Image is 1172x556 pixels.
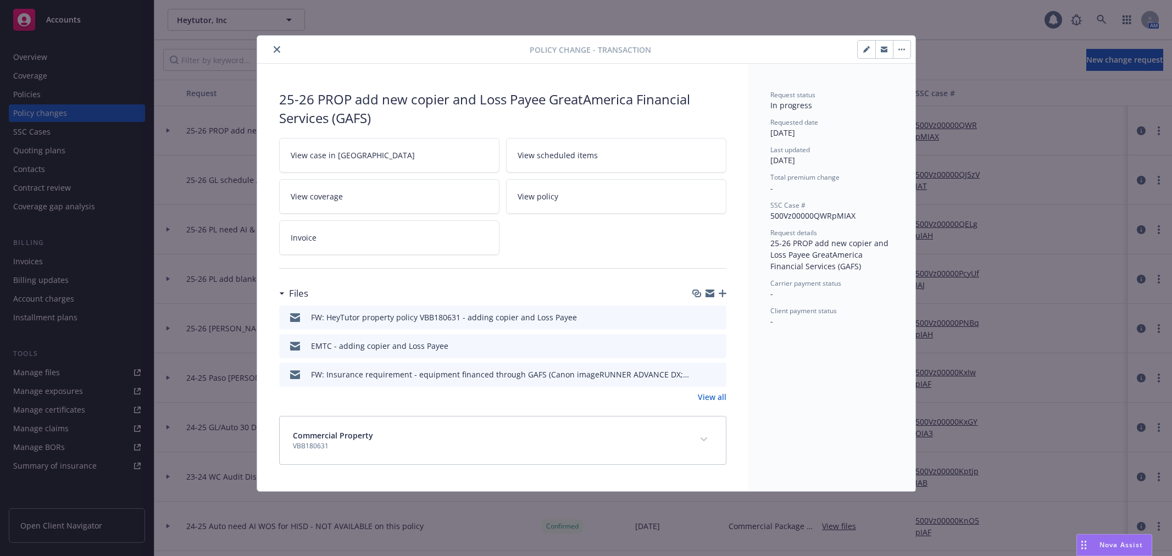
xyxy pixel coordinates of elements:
button: Nova Assist [1076,534,1152,556]
span: Nova Assist [1099,540,1143,549]
span: SSC Case # [770,201,806,210]
span: View coverage [291,191,343,202]
span: - [770,288,773,299]
button: preview file [712,369,722,380]
button: close [270,43,284,56]
div: FW: HeyTutor property policy VBB180631 - adding copier and Loss Payee [311,312,577,323]
span: View scheduled items [518,149,598,161]
div: 25-26 PROP add new copier and Loss Payee GreatAmerica Financial Services (GAFS) [279,90,726,127]
h3: Files [289,286,308,301]
span: Total premium change [770,173,840,182]
span: [DATE] [770,127,795,138]
span: Invoice [291,232,316,243]
span: - [770,183,773,193]
a: View coverage [279,179,499,214]
span: 25-26 PROP add new copier and Loss Payee GreatAmerica Financial Services (GAFS) [770,238,891,271]
span: In progress [770,100,812,110]
span: Commercial Property [293,430,373,441]
span: - [770,316,773,326]
span: [DATE] [770,155,795,165]
span: Policy change - Transaction [530,44,651,55]
button: download file [695,369,703,380]
span: 500Vz00000QWRpMIAX [770,210,856,221]
button: download file [695,340,703,352]
a: View scheduled items [506,138,726,173]
span: Request details [770,228,817,237]
button: preview file [712,312,722,323]
a: View policy [506,179,726,214]
span: View policy [518,191,558,202]
div: EMTC - adding copier and Loss Payee [311,340,448,352]
button: expand content [695,431,713,448]
span: Carrier payment status [770,279,841,288]
button: preview file [712,340,722,352]
span: Client payment status [770,306,837,315]
div: Drag to move [1077,535,1091,555]
div: FW: Insurance requirement - equipment financed through GAFS (Canon imageRUNNER ADVANCE DX; Agreem... [311,369,690,380]
a: View all [698,391,726,403]
button: download file [695,312,703,323]
a: Invoice [279,220,499,255]
span: VBB180631 [293,441,373,451]
span: Requested date [770,118,818,127]
span: Last updated [770,145,810,154]
a: View case in [GEOGRAPHIC_DATA] [279,138,499,173]
span: View case in [GEOGRAPHIC_DATA] [291,149,415,161]
div: Commercial PropertyVBB180631expand content [280,416,726,464]
div: Files [279,286,308,301]
span: Request status [770,90,815,99]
